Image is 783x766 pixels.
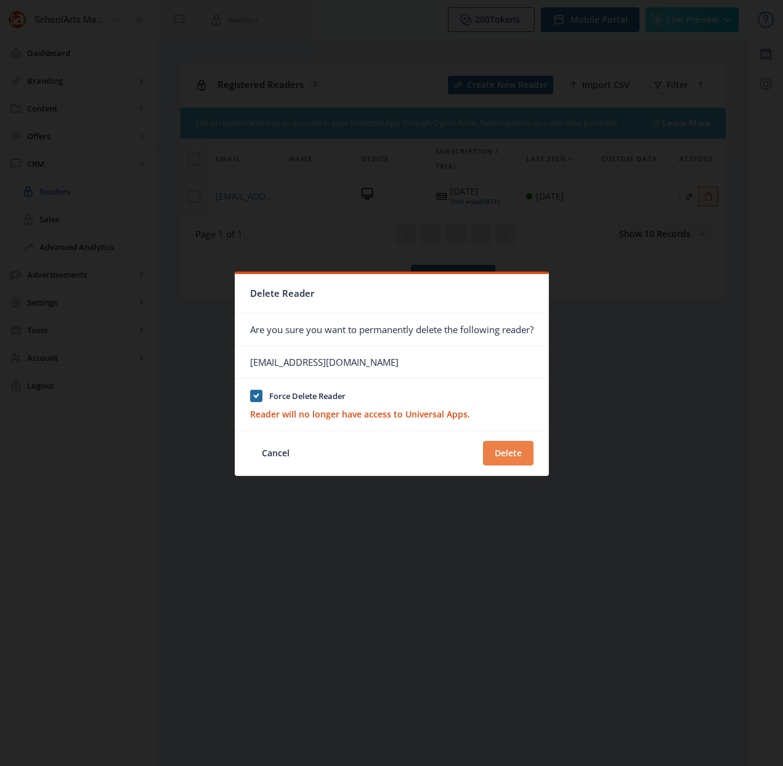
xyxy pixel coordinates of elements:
[235,313,548,345] div: Are you sure you want to permanently delete the following reader?
[483,441,533,466] button: Delete
[250,356,399,368] div: [EMAIL_ADDRESS][DOMAIN_NAME]
[262,389,346,403] span: Force Delete Reader
[250,284,314,303] span: Delete Reader
[250,405,533,421] div: Reader will no longer have access to Universal Apps.
[250,441,301,466] button: Cancel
